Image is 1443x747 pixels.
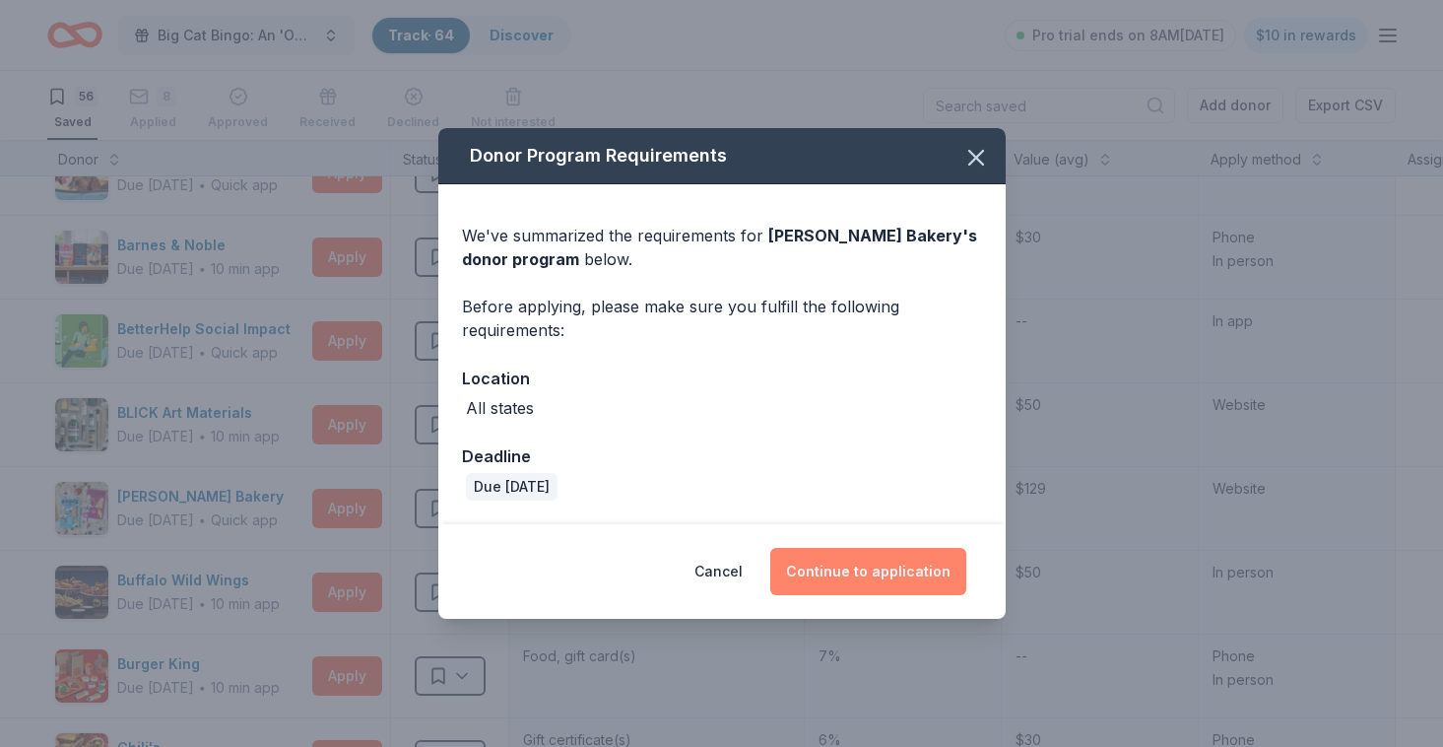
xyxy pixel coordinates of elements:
[462,224,982,271] div: We've summarized the requirements for below.
[466,473,558,501] div: Due [DATE]
[466,396,534,420] div: All states
[462,443,982,469] div: Deadline
[438,128,1006,184] div: Donor Program Requirements
[694,548,743,595] button: Cancel
[770,548,966,595] button: Continue to application
[462,295,982,342] div: Before applying, please make sure you fulfill the following requirements:
[462,366,982,391] div: Location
